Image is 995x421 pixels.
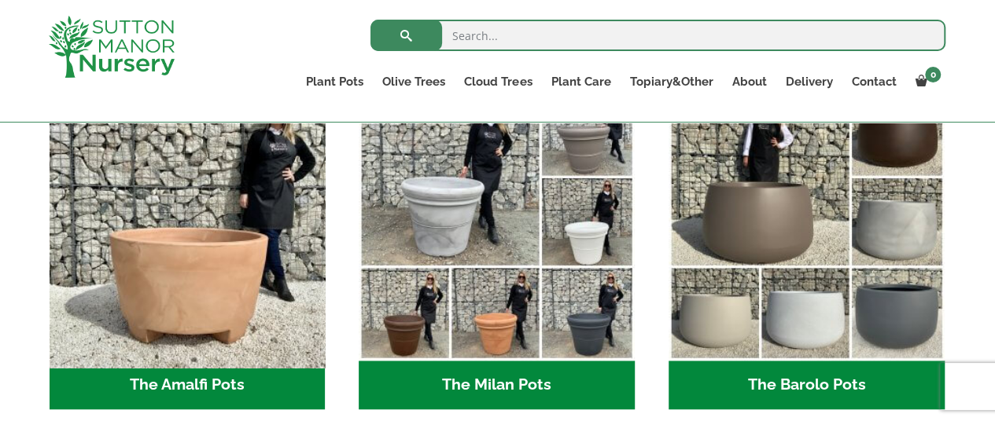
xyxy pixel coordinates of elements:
[669,86,945,409] a: Visit product category The Barolo Pots
[905,71,945,93] a: 0
[50,361,326,409] h2: The Amalfi Pots
[722,71,776,93] a: About
[49,16,175,78] img: logo
[42,79,332,368] img: The Amalfi Pots
[370,20,945,51] input: Search...
[669,361,945,409] h2: The Barolo Pots
[373,71,455,93] a: Olive Trees
[842,71,905,93] a: Contact
[359,86,635,361] img: The Milan Pots
[455,71,541,93] a: Cloud Trees
[359,361,635,409] h2: The Milan Pots
[297,71,373,93] a: Plant Pots
[541,71,620,93] a: Plant Care
[776,71,842,93] a: Delivery
[620,71,722,93] a: Topiary&Other
[925,67,941,82] span: 0
[359,86,635,409] a: Visit product category The Milan Pots
[669,86,945,361] img: The Barolo Pots
[50,86,326,409] a: Visit product category The Amalfi Pots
